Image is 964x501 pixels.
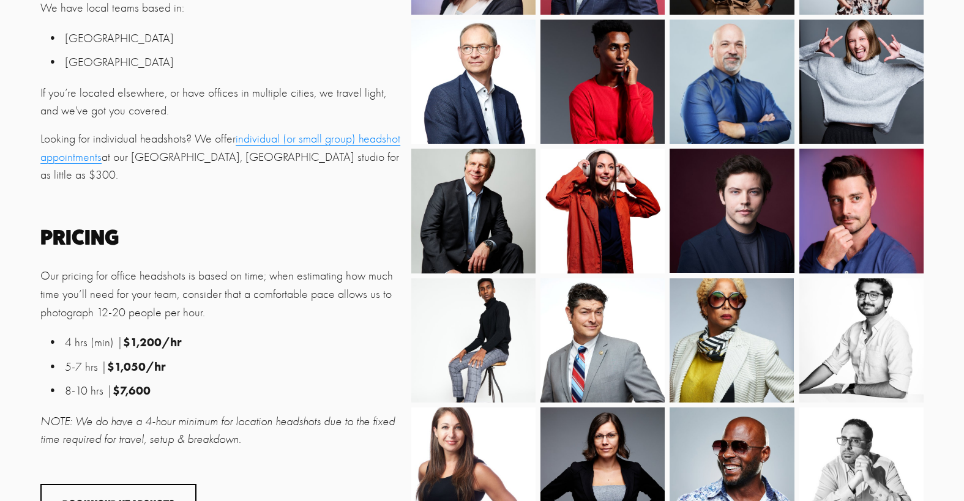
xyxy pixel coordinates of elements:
[40,84,405,120] p: If you’re located elsewhere, or have offices in multiple cities, we travel light, and we've got y...
[663,149,819,273] img: AdamErickson_21-10-20_1136.jpg
[779,20,944,144] img: AlbanyAlexander_22-05-02_0568.jpg
[670,258,794,445] img: LesleySavin_22-03-07_0330.jpg
[521,278,684,403] img: AdamWeiss_22-02-04_0926.jpg
[65,53,405,72] p: [GEOGRAPHIC_DATA]
[65,29,405,48] p: [GEOGRAPHIC_DATA]
[123,335,182,349] strong: $1,200/hr
[411,141,536,297] img: 220412_HitachiVantara_Scott_Strubel_22-04-12_0151.jpg
[540,10,665,165] img: 220218_TommyDunsmore_029.jpg
[799,149,924,335] img: TonyAntoccia_24-07-17_GitHubRKO_5524.jpg
[65,358,405,376] p: 5-7 hrs |
[65,333,405,352] p: 4 hrs (min) |
[40,227,405,248] h2: Pricing
[40,267,405,321] p: Our pricing for office headshots is based on time; when estimating how much time you’ll need for ...
[540,143,665,292] img: AlliKnapp_19-07-16_1496.jpg
[411,269,536,459] img: TommyDunsmore_22-04-21_0206.jpg
[40,132,400,164] a: individual (or small group) headshot appointments
[40,130,405,184] p: Looking for individual headshots? We offer at our [GEOGRAPHIC_DATA], [GEOGRAPHIC_DATA] studio for...
[65,382,405,400] p: 8-10 hrs |
[107,359,166,374] strong: $1,050/hr
[656,20,808,144] img: ￼PeterMasson__210621_GolderWC47.jpg
[799,263,924,406] img: 210804_AshwinRaoccc0247[BW].jpg
[40,414,398,447] em: NOTE: We do have a 4-hour minimum for location headshots due to the fixed time required for trave...
[113,383,151,398] strong: $7,600
[391,20,555,144] img: 220412_HitachiVantara_GeertVandendorpe_22-04-12_0824.jpg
